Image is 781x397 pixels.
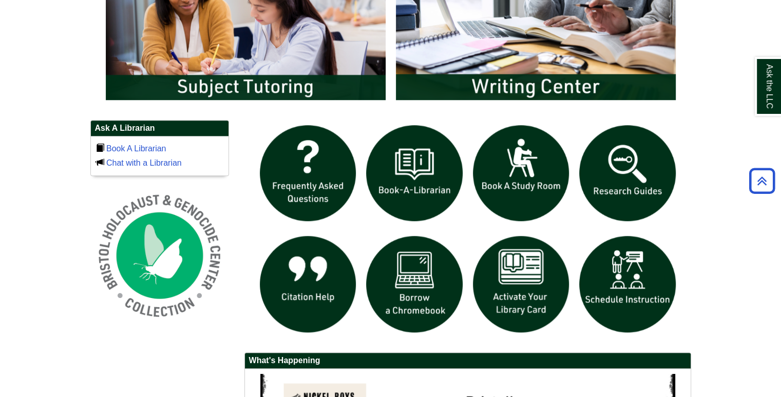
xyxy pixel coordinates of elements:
a: Book A Librarian [106,144,166,153]
img: citation help icon links to citation help guide page [255,231,361,338]
img: frequently asked questions [255,120,361,227]
img: Borrow a chromebook icon links to the borrow a chromebook web page [361,231,468,338]
img: Book a Librarian icon links to book a librarian web page [361,120,468,227]
img: Research Guides icon links to research guides web page [574,120,681,227]
img: Holocaust and Genocide Collection [90,186,229,325]
h2: What's Happening [245,353,691,369]
img: activate Library Card icon links to form to activate student ID into library card [468,231,575,338]
a: Chat with a Librarian [106,158,182,167]
div: slideshow [255,120,681,342]
a: Back to Top [746,174,778,188]
h2: Ask A Librarian [91,121,228,136]
img: book a study room icon links to book a study room web page [468,120,575,227]
img: For faculty. Schedule Library Instruction icon links to form. [574,231,681,338]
